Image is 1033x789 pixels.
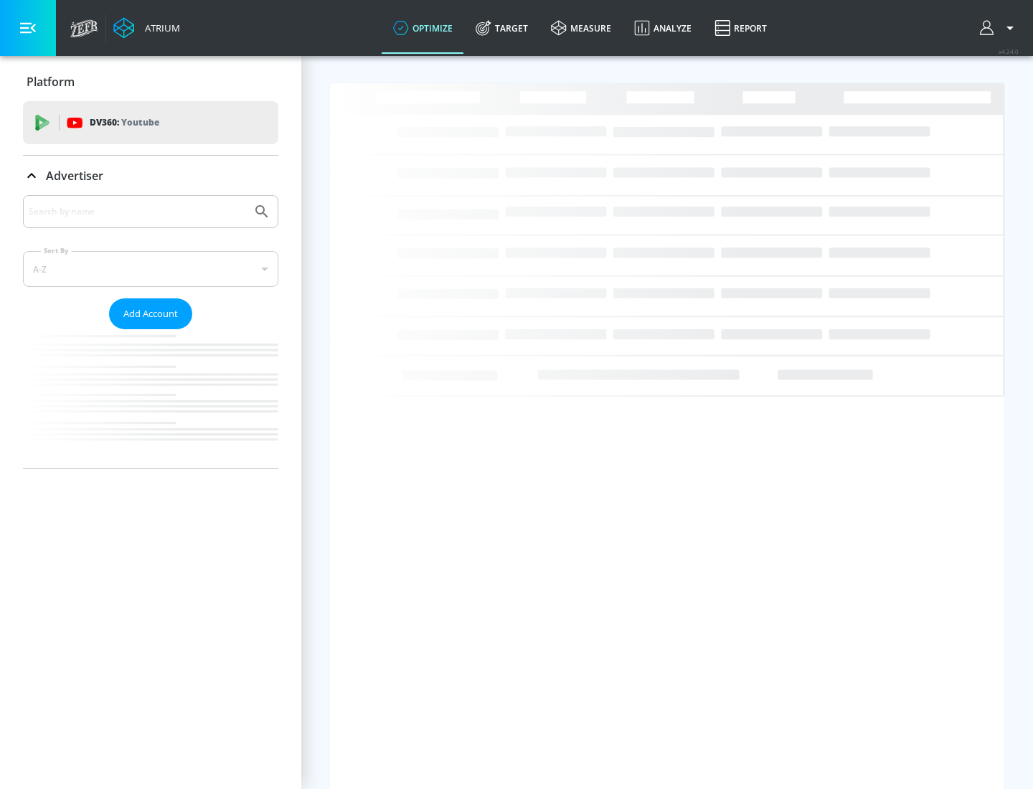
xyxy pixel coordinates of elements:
[109,298,192,329] button: Add Account
[123,306,178,322] span: Add Account
[703,2,778,54] a: Report
[29,202,246,221] input: Search by name
[121,115,159,130] p: Youtube
[23,329,278,468] nav: list of Advertiser
[464,2,539,54] a: Target
[23,62,278,102] div: Platform
[113,17,180,39] a: Atrium
[27,74,75,90] p: Platform
[23,101,278,144] div: DV360: Youtube
[23,156,278,196] div: Advertiser
[90,115,159,131] p: DV360:
[999,47,1019,55] span: v 4.24.0
[23,251,278,287] div: A-Z
[41,246,72,255] label: Sort By
[539,2,623,54] a: measure
[382,2,464,54] a: optimize
[139,22,180,34] div: Atrium
[23,195,278,468] div: Advertiser
[623,2,703,54] a: Analyze
[46,168,103,184] p: Advertiser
